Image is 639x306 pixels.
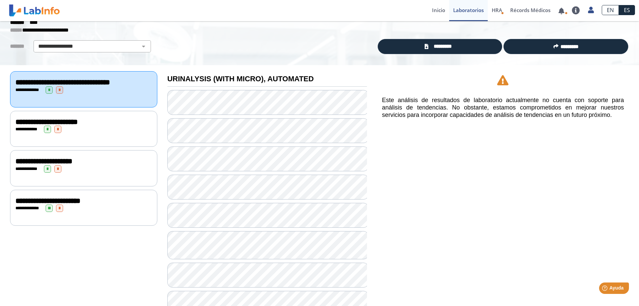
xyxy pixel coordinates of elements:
[492,7,502,13] span: HRA
[602,5,619,15] a: EN
[382,97,624,119] h5: Este análisis de resultados de laboratorio actualmente no cuenta con soporte para análisis de ten...
[619,5,635,15] a: ES
[167,75,314,83] b: URINALYSIS (WITH MICRO), AUTOMATED
[579,280,632,299] iframe: Help widget launcher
